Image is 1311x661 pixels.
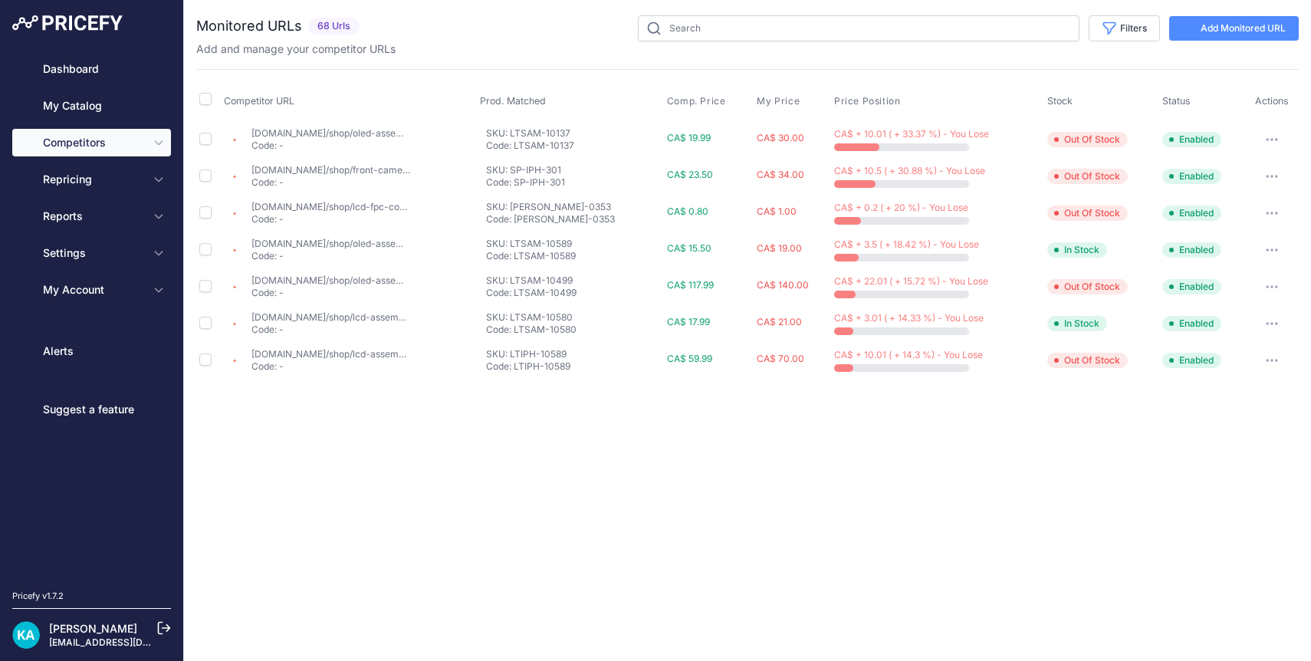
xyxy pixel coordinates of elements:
p: Code: - [251,324,411,336]
span: Reports [43,209,143,224]
span: My Account [43,282,143,298]
button: Comp. Price [667,95,729,107]
p: Code: - [251,250,411,262]
span: CA$ 30.00 [757,132,804,143]
a: Alerts [12,337,171,365]
a: [DOMAIN_NAME]/shop/lcd-assembly-compatible-for-iphone-16-aftermarket-plus-incell/?prirule_jdsnikf... [251,348,752,360]
input: Search [638,15,1079,41]
p: Code: - [251,360,411,373]
img: Pricefy Logo [12,15,123,31]
span: Enabled [1162,242,1221,258]
button: My Account [12,276,171,304]
span: CA$ + 0.2 ( + 20 %) - You Lose [834,202,968,213]
span: CA$ 1.00 [757,206,797,217]
span: In Stock [1047,316,1107,331]
p: Code: - [251,287,411,299]
button: Price Position [834,95,903,107]
button: Competitors [12,129,171,156]
span: CA$ 59.99 [667,353,712,364]
span: In Stock [1047,242,1107,258]
span: CA$ + 10.01 ( + 14.3 %) - You Lose [834,349,983,360]
span: Out Of Stock [1047,169,1128,184]
p: Add and manage your competitor URLs [196,41,396,57]
span: Enabled [1162,169,1221,184]
a: Suggest a feature [12,396,171,423]
a: [DOMAIN_NAME]/shop/lcd-fpc-connector-compatible-for-samsung-galaxy-a52-5g-a525-a526-2021-a32-5g-a... [251,201,1093,212]
span: CA$ 70.00 [757,353,804,364]
p: SKU: SP-IPH-301 [486,164,661,176]
span: CA$ 0.80 [667,206,708,217]
a: [DOMAIN_NAME]/shop/lcd-assembly-with-frame-compatible-for-samsung-galaxy-a70-a705-2019-aftermarke... [251,311,774,323]
span: CA$ 19.99 [667,132,711,143]
a: My Catalog [12,92,171,120]
span: Price Position [834,95,900,107]
span: CA$ 117.99 [667,279,714,291]
span: CA$ + 22.01 ( + 15.72 %) - You Lose [834,275,988,287]
span: CA$ 15.50 [667,242,711,254]
a: [PERSON_NAME] [49,622,137,635]
p: Code: LTSAM-10499 [486,287,661,299]
p: Code: LTIPH-10589 [486,360,661,373]
a: [DOMAIN_NAME]/shop/oled-assembly-without-frame-compatible-for-samsung-galaxy-note-4-premium-black/ [251,127,741,139]
span: Repricing [43,172,143,187]
span: Enabled [1162,353,1221,368]
span: 68 Urls [308,18,360,35]
div: Pricefy v1.7.2 [12,590,64,603]
span: CA$ 19.00 [757,242,802,254]
span: Out Of Stock [1047,353,1128,368]
p: SKU: LTSAM-10589 [486,238,661,250]
button: Settings [12,239,171,267]
span: CA$ 140.00 [757,279,809,291]
p: Code: - [251,213,411,225]
a: Add Monitored URL [1169,16,1299,41]
a: [DOMAIN_NAME]/shop/oled-assembly-with-frame-compatible-for-samsung-galaxy-a20-us-version-a205u-20... [251,238,950,249]
span: Out Of Stock [1047,279,1128,294]
span: CA$ 34.00 [757,169,804,180]
span: Enabled [1162,279,1221,294]
span: CA$ + 10.01 ( + 33.37 %) - You Lose [834,128,989,140]
p: Code: SP-IPH-301 [486,176,661,189]
a: Dashboard [12,55,171,83]
h2: Monitored URLs [196,15,302,37]
a: [DOMAIN_NAME]/shop/front-camera-module-with-flex-cable-compatible-for-iphone-15-pro-max/?prirule_... [251,164,797,176]
button: Reports [12,202,171,230]
button: Repricing [12,166,171,193]
a: [EMAIL_ADDRESS][DOMAIN_NAME] [49,636,209,648]
span: CA$ + 3.01 ( + 14.33 %) - You Lose [834,312,984,324]
button: Filters [1089,15,1160,41]
span: Stock [1047,95,1073,107]
span: Enabled [1162,206,1221,221]
p: SKU: LTSAM-10137 [486,127,661,140]
p: Code: - [251,140,411,152]
span: Out Of Stock [1047,132,1128,147]
span: Competitors [43,135,143,150]
span: Actions [1255,95,1289,107]
p: SKU: [PERSON_NAME]-0353 [486,201,661,213]
p: SKU: LTIPH-10589 [486,348,661,360]
p: SKU: LTSAM-10499 [486,275,661,287]
span: Prod. Matched [480,95,546,107]
span: CA$ 23.50 [667,169,713,180]
p: Code: LTSAM-10137 [486,140,661,152]
p: Code: - [251,176,411,189]
span: CA$ 21.00 [757,316,802,327]
span: CA$ + 3.5 ( + 18.42 %) - You Lose [834,238,979,250]
span: CA$ + 10.5 ( + 30.88 %) - You Lose [834,165,985,176]
span: Enabled [1162,132,1221,147]
span: Settings [43,245,143,261]
span: My Price [757,95,800,107]
p: Code: [PERSON_NAME]-0353 [486,213,661,225]
p: Code: LTSAM-10580 [486,324,661,336]
a: [DOMAIN_NAME]/shop/oled-assembly-with-frame-compatible-for-samsung-galaxy-note-20-5g-premium-black/ [251,275,748,286]
span: Competitor URL [224,95,294,107]
span: CA$ 17.99 [667,316,710,327]
nav: Sidebar [12,55,171,571]
button: My Price [757,95,803,107]
p: Code: LTSAM-10589 [486,250,661,262]
span: Out Of Stock [1047,206,1128,221]
p: SKU: LTSAM-10580 [486,311,661,324]
span: Status [1162,95,1191,107]
span: Comp. Price [667,95,726,107]
span: Enabled [1162,316,1221,331]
